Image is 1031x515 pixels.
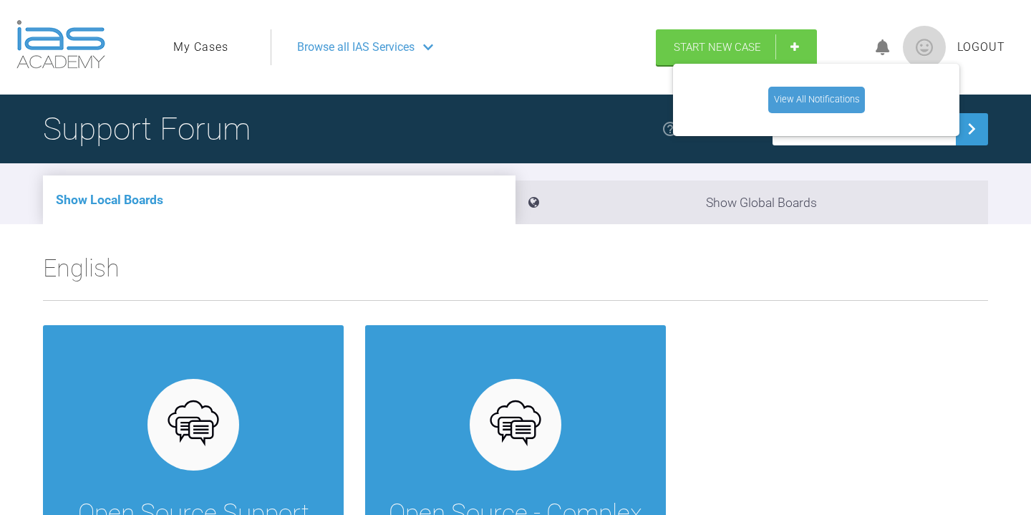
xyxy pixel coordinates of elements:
img: opensource.6e495855.svg [166,397,221,452]
a: View All Notifications [768,87,865,112]
a: Start New Case [656,29,817,65]
span: Start New Case [674,41,761,54]
li: Show Local Boards [43,175,515,224]
span: Browse all IAS Services [297,38,415,57]
img: help.e70b9f3d.svg [662,120,679,138]
img: opensource.6e495855.svg [488,397,543,452]
img: chevronRight.28bd32b0.svg [960,117,983,140]
h2: English [43,249,988,300]
img: logo-light.3e3ef733.png [16,20,105,69]
img: profile.png [903,26,946,69]
li: Show Global Boards [515,181,988,224]
a: My Cases [173,38,228,57]
a: Logout [957,38,1005,57]
h1: Support Forum [43,104,251,154]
